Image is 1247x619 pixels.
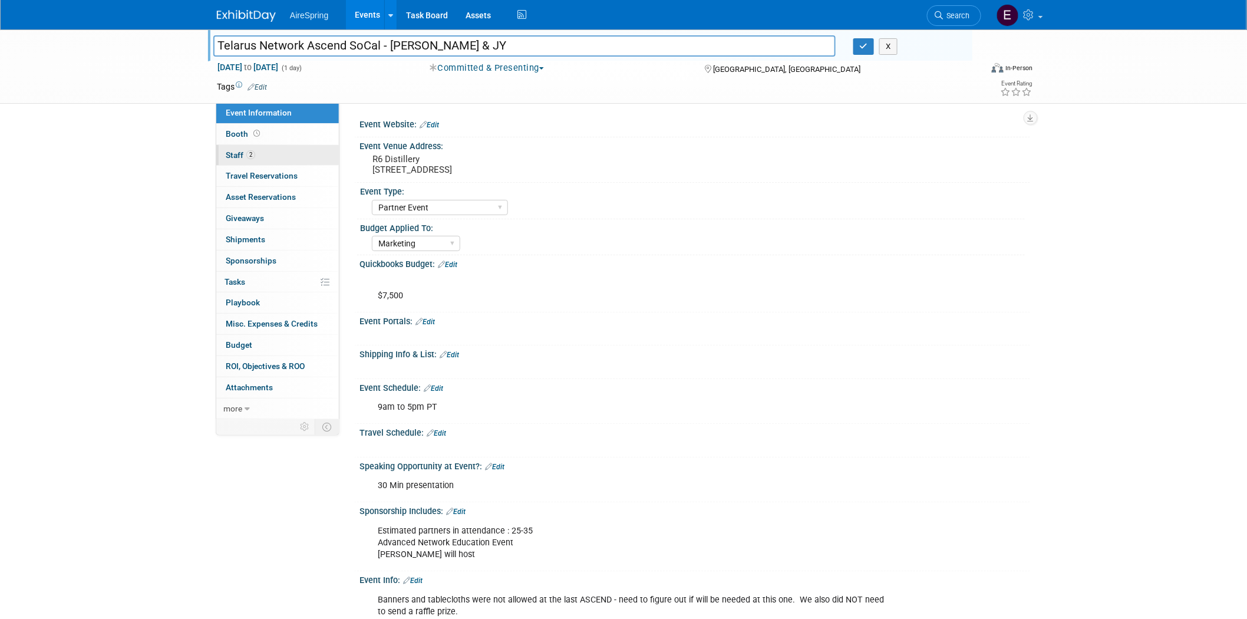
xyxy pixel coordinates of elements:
[226,108,292,117] span: Event Information
[359,255,1030,271] div: Quickbooks Budget:
[248,83,267,91] a: Edit
[216,292,339,313] a: Playbook
[359,502,1030,518] div: Sponsorship Includes:
[360,183,1025,197] div: Event Type:
[446,508,466,516] a: Edit
[225,277,245,287] span: Tasks
[226,256,276,265] span: Sponsorships
[223,404,242,413] span: more
[226,171,298,180] span: Travel Reservations
[943,11,970,20] span: Search
[226,298,260,307] span: Playbook
[216,187,339,208] a: Asset Reservations
[370,272,900,308] div: $7,500
[226,383,273,392] span: Attachments
[226,213,264,223] span: Giveaways
[226,129,262,139] span: Booth
[359,116,1030,131] div: Event Website:
[359,571,1030,587] div: Event Info:
[246,150,255,159] span: 2
[216,377,339,398] a: Attachments
[359,345,1030,361] div: Shipping Info & List:
[226,192,296,202] span: Asset Reservations
[438,261,457,269] a: Edit
[216,399,339,419] a: more
[359,312,1030,328] div: Event Portals:
[360,219,1025,234] div: Budget Applied To:
[226,235,265,244] span: Shipments
[713,65,860,74] span: [GEOGRAPHIC_DATA], [GEOGRAPHIC_DATA]
[879,38,898,55] button: X
[359,424,1030,439] div: Travel Schedule:
[216,208,339,229] a: Giveaways
[216,251,339,271] a: Sponsorships
[403,577,423,585] a: Edit
[359,379,1030,394] div: Event Schedule:
[1005,64,1033,73] div: In-Person
[216,145,339,166] a: Staff2
[295,419,315,434] td: Personalize Event Tab Strip
[216,166,339,186] a: Travel Reservations
[216,272,339,292] a: Tasks
[1001,81,1032,87] div: Event Rating
[216,314,339,334] a: Misc. Expenses & Credits
[290,11,328,20] span: AireSpring
[359,137,1030,152] div: Event Venue Address:
[440,351,459,359] a: Edit
[217,10,276,22] img: ExhibitDay
[216,124,339,144] a: Booth
[315,419,339,434] td: Toggle Event Tabs
[420,121,439,129] a: Edit
[251,129,262,138] span: Booth not reserved yet
[216,335,339,355] a: Budget
[226,340,252,350] span: Budget
[226,361,305,371] span: ROI, Objectives & ROO
[372,154,626,175] pre: R6 Distillery [STREET_ADDRESS]
[281,64,302,72] span: (1 day)
[992,63,1004,73] img: Format-Inperson.png
[359,457,1030,473] div: Speaking Opportunity at Event?:
[217,81,267,93] td: Tags
[216,229,339,250] a: Shipments
[226,150,255,160] span: Staff
[425,62,549,74] button: Committed & Presenting
[226,319,318,328] span: Misc. Expenses & Credits
[370,474,900,498] div: 30 Min presentation
[424,384,443,393] a: Edit
[415,318,435,326] a: Edit
[927,5,981,26] a: Search
[217,62,279,73] span: [DATE] [DATE]
[912,61,1033,79] div: Event Format
[485,463,504,471] a: Edit
[216,356,339,377] a: ROI, Objectives & ROO
[370,519,900,567] div: Estimated partners in attendance : 25-35 Advanced Network Education Event [PERSON_NAME] will host
[427,429,446,437] a: Edit
[997,4,1019,27] img: erica arjona
[370,396,900,419] div: 9am to 5pm PT
[216,103,339,123] a: Event Information
[242,62,253,72] span: to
